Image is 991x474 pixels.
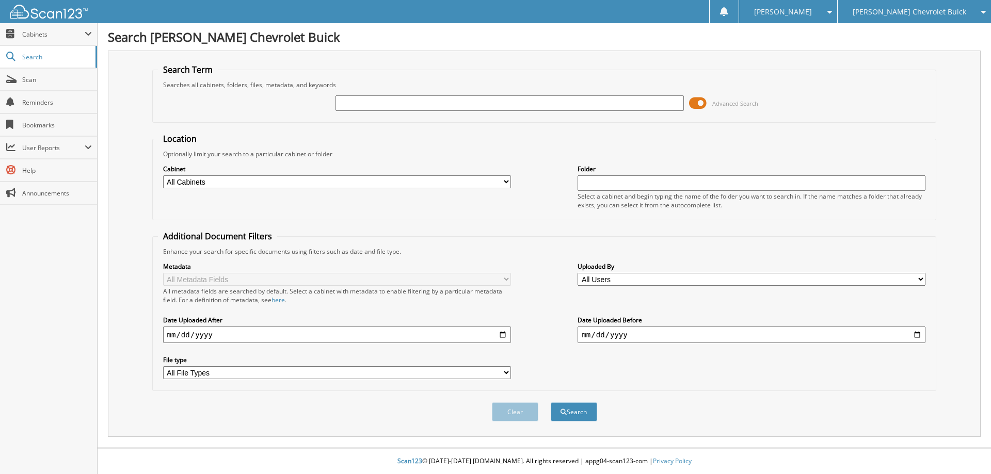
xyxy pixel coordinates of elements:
[158,231,277,242] legend: Additional Document Filters
[158,247,931,256] div: Enhance your search for specific documents using filters such as date and file type.
[551,402,597,421] button: Search
[163,262,511,271] label: Metadata
[163,165,511,173] label: Cabinet
[98,449,991,474] div: © [DATE]-[DATE] [DOMAIN_NAME]. All rights reserved | appg04-scan123-com |
[578,316,925,324] label: Date Uploaded Before
[397,456,422,465] span: Scan123
[712,100,758,107] span: Advanced Search
[22,121,92,129] span: Bookmarks
[22,75,92,84] span: Scan
[163,355,511,364] label: File type
[163,316,511,324] label: Date Uploaded After
[578,262,925,271] label: Uploaded By
[653,456,692,465] a: Privacy Policy
[22,53,90,61] span: Search
[163,326,511,343] input: start
[158,64,218,75] legend: Search Term
[754,9,812,15] span: [PERSON_NAME]
[22,189,92,198] span: Announcements
[939,424,991,474] iframe: Chat Widget
[578,326,925,343] input: end
[578,192,925,209] div: Select a cabinet and begin typing the name of the folder you want to search in. If the name match...
[22,143,85,152] span: User Reports
[158,150,931,158] div: Optionally limit your search to a particular cabinet or folder
[10,5,88,19] img: scan123-logo-white.svg
[578,165,925,173] label: Folder
[22,98,92,107] span: Reminders
[853,9,966,15] span: [PERSON_NAME] Chevrolet Buick
[22,30,85,39] span: Cabinets
[492,402,538,421] button: Clear
[158,133,202,144] legend: Location
[22,166,92,175] span: Help
[108,28,981,45] h1: Search [PERSON_NAME] Chevrolet Buick
[163,287,511,304] div: All metadata fields are searched by default. Select a cabinet with metadata to enable filtering b...
[271,296,285,304] a: here
[158,80,931,89] div: Searches all cabinets, folders, files, metadata, and keywords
